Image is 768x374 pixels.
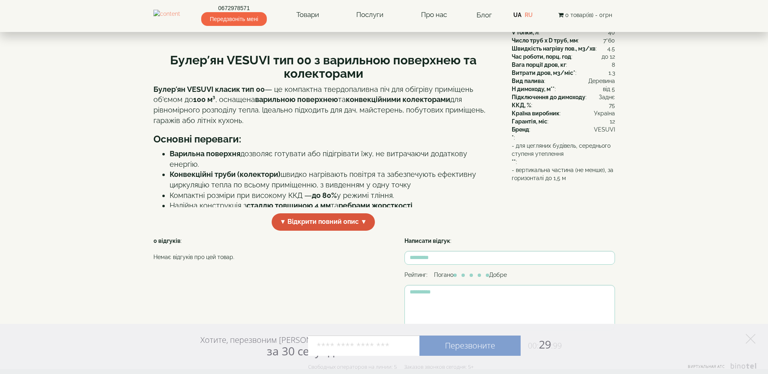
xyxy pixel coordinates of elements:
span: 40 [608,28,615,36]
b: Бренд [512,126,529,133]
a: Виртуальная АТС [683,363,758,374]
div: : [512,45,615,53]
strong: до 80% [312,191,337,200]
span: Деревина [588,77,615,85]
span: 75 [609,101,615,109]
p: Немає відгуків про цей товар. [153,253,384,261]
div: : [512,93,615,101]
b: Час роботи, порц. год [512,53,571,60]
strong: 100 м³ [193,95,215,104]
strong: Написати відгук [404,238,450,244]
a: Товари [288,6,327,24]
li: дозволяє готувати або підігрівати їжу, не витрачаючи додаткову енергію. [170,149,494,169]
div: : [512,125,615,134]
span: Заднє [599,93,615,101]
b: Швидкість нагріву пов., м3/хв [512,45,596,52]
strong: конвекційними колекторами [346,95,450,104]
b: Витрати дров, м3/міс* [512,70,575,76]
a: UA [513,12,521,18]
span: 1.3 [608,69,615,77]
strong: ребрами жорсткості [338,201,413,210]
div: : [512,101,615,109]
div: : [512,134,615,142]
span: 12 [610,117,615,125]
div: : [512,77,615,85]
div: Свободных операторов на линии: 5 Заказов звонков сегодня: 5+ [308,363,474,370]
a: Про нас [413,6,455,24]
b: V топки, л [512,29,538,36]
b: H димоходу, м** [512,86,555,92]
span: Передзвоніть мені [201,12,266,26]
b: Булер’ян VESUVI тип 00 з варильною поверхнею та колекторами [170,53,477,81]
div: : [512,69,615,77]
span: :99 [551,340,562,351]
b: Вид палива [512,78,544,84]
div: Хотите, перезвоним [PERSON_NAME] [200,335,339,357]
div: : [153,237,384,265]
p: — це компактна твердопаливна піч для обігріву приміщень об'ємом до , оснащена та для рівномірного... [153,84,494,126]
span: ▼ Відкрити повний опис ▼ [272,213,375,231]
strong: варильною поверхнею [255,95,338,104]
b: Підключення до димоходу [512,94,585,100]
span: за 30 секунд? [267,343,339,359]
strong: 0 відгуків [153,238,181,244]
img: content [153,10,180,20]
span: - вертикальна частина (не менше), за горизонталі до 1,5 м [512,166,615,182]
a: Перезвоните [419,336,521,356]
div: : [512,117,615,125]
span: 8 [612,61,615,69]
div: : [512,36,615,45]
span: 0 товар(ів) - 0грн [565,12,612,18]
div: : [512,28,615,36]
b: Країна виробник [512,110,560,117]
div: : [512,61,615,69]
span: 29 [521,337,562,352]
div: : [512,142,615,166]
a: Послуги [348,6,391,24]
span: Україна [594,109,615,117]
div: : [512,85,615,93]
button: 0 товар(ів) - 0грн [556,11,615,19]
li: Надійна конструкція з та . [170,200,494,211]
span: Виртуальная АТС [688,364,725,369]
strong: Конвекційні труби (колектори) [170,170,281,178]
b: Вага порції дров, кг [512,62,566,68]
span: 00: [528,340,539,351]
li: Компактні розміри при високому ККД — у режимі тління. [170,190,494,201]
li: швидко нагрівають повітря та забезпечують ефективну циркуляцію тепла по всьому приміщенню, з вивд... [170,169,494,190]
a: 0672978571 [201,4,266,12]
div: : [512,109,615,117]
b: Основні переваги: [153,133,241,145]
strong: сталлю товщиною 4 мм [247,201,331,210]
div: : [404,237,615,245]
span: до 12 [602,53,615,61]
div: Рейтинг: Погано Добре [404,271,615,279]
span: від 5 [603,85,615,93]
span: 4.5 [607,45,615,53]
a: RU [525,12,533,18]
b: Гарантія, міс [512,118,547,125]
b: ККД, % [512,102,531,108]
div: : [512,53,615,61]
span: VESUVI [594,125,615,134]
strong: Варильна поверхня [170,149,240,158]
strong: Булер’ян VESUVI класик тип 00 [153,85,265,93]
span: - для цегляних будівель, середнього ступеня утеплення [512,142,615,158]
a: Блог [477,11,492,19]
b: Число труб x D труб, мм [512,37,578,44]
